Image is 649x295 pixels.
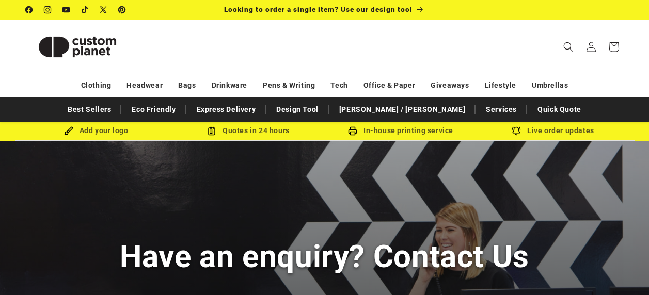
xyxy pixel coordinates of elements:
a: Services [481,101,522,119]
a: Pens & Writing [263,76,315,94]
a: Eco Friendly [126,101,181,119]
span: Looking to order a single item? Use our design tool [224,5,413,13]
a: Headwear [126,76,163,94]
summary: Search [557,36,580,58]
img: Brush Icon [64,126,73,136]
a: Tech [330,76,347,94]
a: Quick Quote [532,101,587,119]
div: In-house printing service [325,124,477,137]
img: In-house printing [348,126,357,136]
a: Giveaways [431,76,469,94]
div: Live order updates [477,124,629,137]
img: Order updates [512,126,521,136]
a: Umbrellas [532,76,568,94]
a: Office & Paper [363,76,415,94]
a: Clothing [81,76,112,94]
a: Custom Planet [22,20,133,74]
h1: Have an enquiry? Contact Us [120,237,529,276]
div: Add your logo [20,124,172,137]
a: Lifestyle [485,76,516,94]
div: Quotes in 24 hours [172,124,325,137]
a: Design Tool [271,101,324,119]
img: Order Updates Icon [207,126,216,136]
a: Drinkware [212,76,247,94]
a: Best Sellers [62,101,116,119]
a: Express Delivery [192,101,261,119]
img: Custom Planet [26,24,129,70]
a: [PERSON_NAME] / [PERSON_NAME] [334,101,470,119]
a: Bags [178,76,196,94]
